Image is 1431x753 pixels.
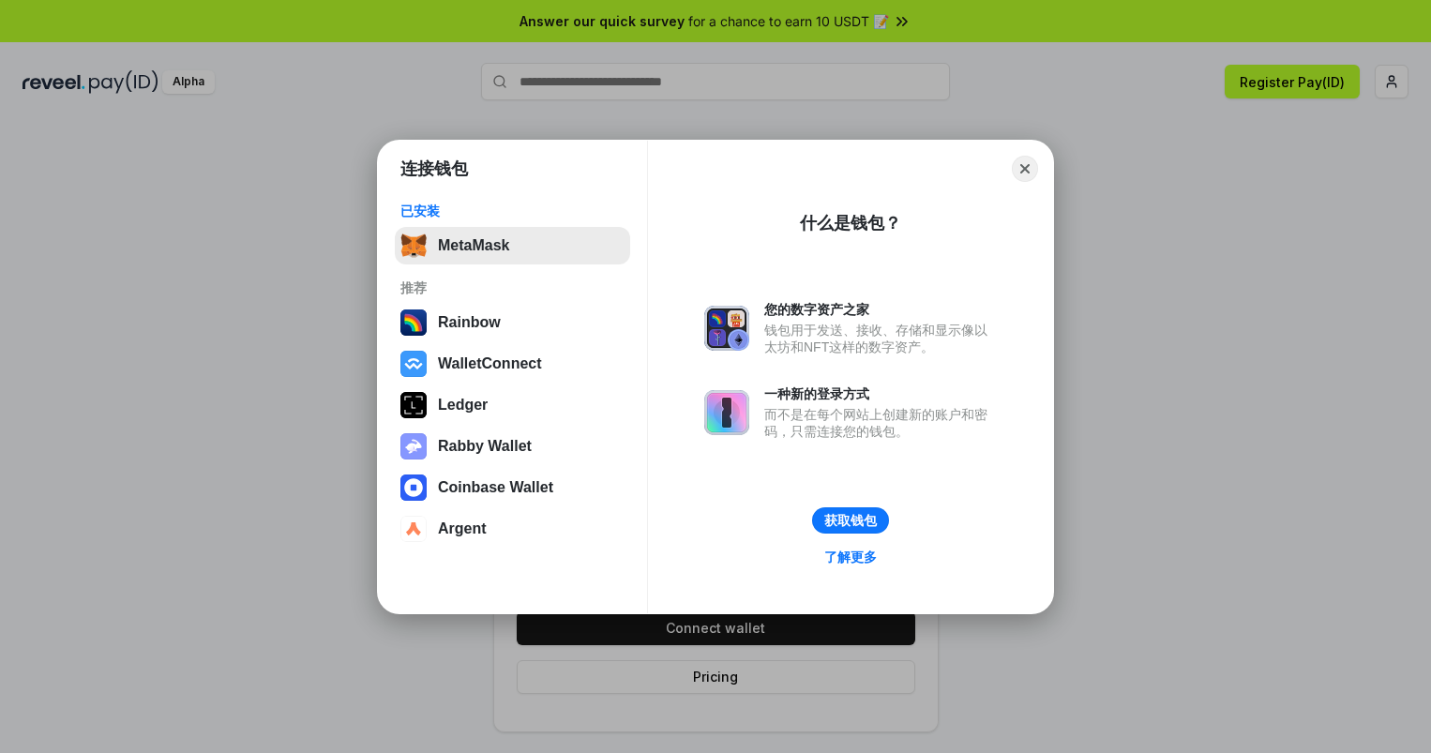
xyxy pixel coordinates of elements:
img: svg+xml,%3Csvg%20width%3D%22120%22%20height%3D%22120%22%20viewBox%3D%220%200%20120%20120%22%20fil... [400,309,427,336]
div: 什么是钱包？ [800,212,901,234]
img: svg+xml,%3Csvg%20width%3D%2228%22%20height%3D%2228%22%20viewBox%3D%220%200%2028%2028%22%20fill%3D... [400,474,427,501]
img: svg+xml,%3Csvg%20fill%3D%22none%22%20height%3D%2233%22%20viewBox%3D%220%200%2035%2033%22%20width%... [400,233,427,259]
img: svg+xml,%3Csvg%20xmlns%3D%22http%3A%2F%2Fwww.w3.org%2F2000%2Fsvg%22%20fill%3D%22none%22%20viewBox... [704,390,749,435]
button: Coinbase Wallet [395,469,630,506]
div: Argent [438,520,487,537]
div: Rainbow [438,314,501,331]
a: 了解更多 [813,545,888,569]
button: Rainbow [395,304,630,341]
button: 获取钱包 [812,507,889,534]
div: Coinbase Wallet [438,479,553,496]
div: MetaMask [438,237,509,254]
img: svg+xml,%3Csvg%20width%3D%2228%22%20height%3D%2228%22%20viewBox%3D%220%200%2028%2028%22%20fill%3D... [400,351,427,377]
button: Ledger [395,386,630,424]
div: Ledger [438,397,488,414]
div: 您的数字资产之家 [764,301,997,318]
div: 推荐 [400,279,625,296]
img: svg+xml,%3Csvg%20xmlns%3D%22http%3A%2F%2Fwww.w3.org%2F2000%2Fsvg%22%20fill%3D%22none%22%20viewBox... [400,433,427,459]
button: MetaMask [395,227,630,264]
div: 一种新的登录方式 [764,385,997,402]
img: svg+xml,%3Csvg%20width%3D%2228%22%20height%3D%2228%22%20viewBox%3D%220%200%2028%2028%22%20fill%3D... [400,516,427,542]
div: WalletConnect [438,355,542,372]
button: Rabby Wallet [395,428,630,465]
button: Close [1012,156,1038,182]
h1: 连接钱包 [400,158,468,180]
div: Rabby Wallet [438,438,532,455]
img: svg+xml,%3Csvg%20xmlns%3D%22http%3A%2F%2Fwww.w3.org%2F2000%2Fsvg%22%20width%3D%2228%22%20height%3... [400,392,427,418]
div: 而不是在每个网站上创建新的账户和密码，只需连接您的钱包。 [764,406,997,440]
img: svg+xml,%3Csvg%20xmlns%3D%22http%3A%2F%2Fwww.w3.org%2F2000%2Fsvg%22%20fill%3D%22none%22%20viewBox... [704,306,749,351]
button: Argent [395,510,630,548]
div: 获取钱包 [824,512,877,529]
div: 了解更多 [824,549,877,565]
div: 已安装 [400,203,625,219]
button: WalletConnect [395,345,630,383]
div: 钱包用于发送、接收、存储和显示像以太坊和NFT这样的数字资产。 [764,322,997,355]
